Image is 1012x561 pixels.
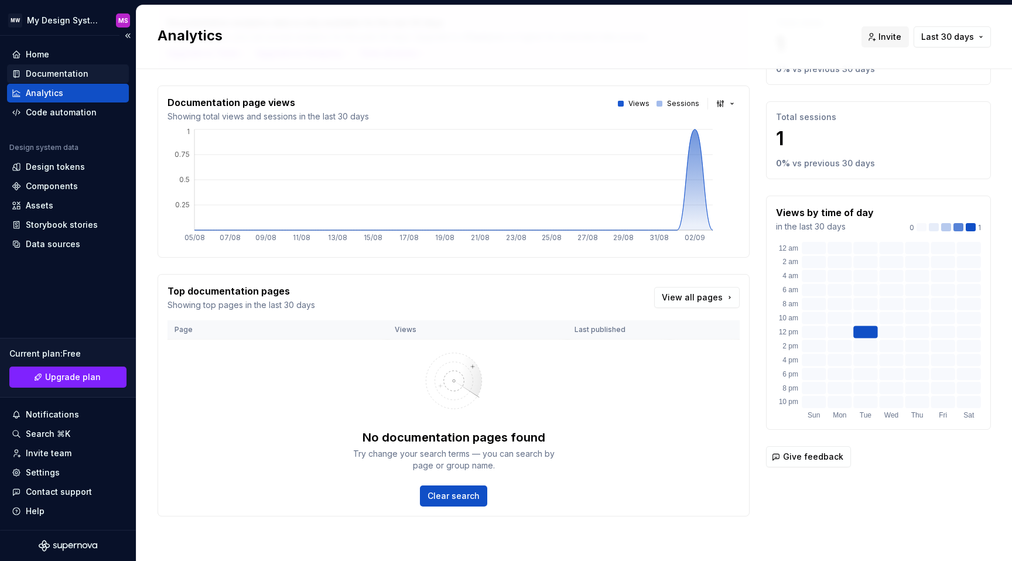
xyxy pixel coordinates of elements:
span: Clear search [428,490,480,502]
tspan: 0.75 [175,150,190,159]
th: Last published [567,320,669,340]
tspan: 15/08 [364,233,382,242]
text: 8 pm [782,384,798,392]
div: Invite team [26,447,71,459]
text: 12 pm [779,328,798,336]
div: MW [8,13,22,28]
p: 1 [776,127,981,150]
tspan: 13/08 [328,233,347,242]
div: Components [26,180,78,192]
button: Collapse sidebar [119,28,136,44]
tspan: 02/09 [685,233,705,242]
div: Home [26,49,49,60]
p: Top documentation pages [167,284,315,298]
p: Showing top pages in the last 30 days [167,299,315,311]
p: Views by time of day [776,206,874,220]
tspan: 29/08 [613,233,634,242]
a: Documentation [7,64,129,83]
tspan: 05/08 [184,233,205,242]
p: 0 % [776,158,790,169]
text: Sun [808,411,820,419]
a: Data sources [7,235,129,254]
tspan: 0.25 [175,200,190,209]
div: 1 [910,223,981,232]
th: Page [167,320,388,340]
p: Showing total views and sessions in the last 30 days [167,111,369,122]
tspan: 07/08 [220,233,241,242]
tspan: 17/08 [399,233,419,242]
div: Code automation [26,107,97,118]
tspan: 09/08 [255,233,276,242]
div: Search ⌘K [26,428,70,440]
div: Settings [26,467,60,478]
div: Assets [26,200,53,211]
a: Analytics [7,84,129,102]
span: Invite [878,31,901,43]
div: No documentation pages found [363,429,545,446]
div: Documentation [26,68,88,80]
h2: Analytics [158,26,847,45]
div: Contact support [26,486,92,498]
th: Views [388,320,567,340]
button: Notifications [7,405,129,424]
text: 4 pm [782,356,798,364]
text: 4 am [782,272,798,280]
div: Notifications [26,409,79,420]
text: 8 am [782,300,798,308]
a: Storybook stories [7,215,129,234]
button: Give feedback [766,446,851,467]
button: Search ⌘K [7,425,129,443]
text: Wed [884,411,898,419]
button: Help [7,502,129,521]
div: Analytics [26,87,63,99]
div: Design tokens [26,161,85,173]
a: Settings [7,463,129,482]
text: Mon [833,411,846,419]
p: vs previous 30 days [792,63,875,75]
div: Current plan : Free [9,348,126,360]
button: Contact support [7,483,129,501]
a: Code automation [7,103,129,122]
p: 0 % [776,63,790,75]
text: 2 pm [782,342,798,350]
tspan: 11/08 [293,233,310,242]
p: Documentation page views [167,95,369,110]
p: Total sessions [776,111,981,123]
span: Last 30 days [921,31,974,43]
button: Invite [861,26,909,47]
a: Components [7,177,129,196]
text: 10 pm [779,398,798,406]
div: Help [26,505,45,517]
tspan: 31/08 [649,233,669,242]
text: Thu [911,411,924,419]
span: View all pages [662,292,723,303]
p: Sessions [667,99,699,108]
a: Design tokens [7,158,129,176]
tspan: 19/08 [435,233,454,242]
a: Invite team [7,444,129,463]
div: My Design System [27,15,102,26]
div: Design system data [9,143,78,152]
p: 0 [910,223,914,232]
button: Last 30 days [914,26,991,47]
a: View all pages [654,287,740,308]
text: 6 pm [782,370,798,378]
div: MS [118,16,128,25]
p: in the last 30 days [776,221,874,232]
button: Clear search [420,485,487,507]
div: Storybook stories [26,219,98,231]
a: Home [7,45,129,64]
svg: Supernova Logo [39,540,97,552]
span: Upgrade plan [45,371,101,383]
button: MWMy Design SystemMS [2,8,134,33]
div: Data sources [26,238,80,250]
div: Try change your search terms — you can search by page or group name. [348,448,559,471]
text: 12 am [779,244,798,252]
tspan: 1 [187,127,190,136]
p: Views [628,99,649,108]
tspan: 23/08 [506,233,526,242]
a: Assets [7,196,129,215]
p: vs previous 30 days [792,158,875,169]
span: Give feedback [783,451,843,463]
